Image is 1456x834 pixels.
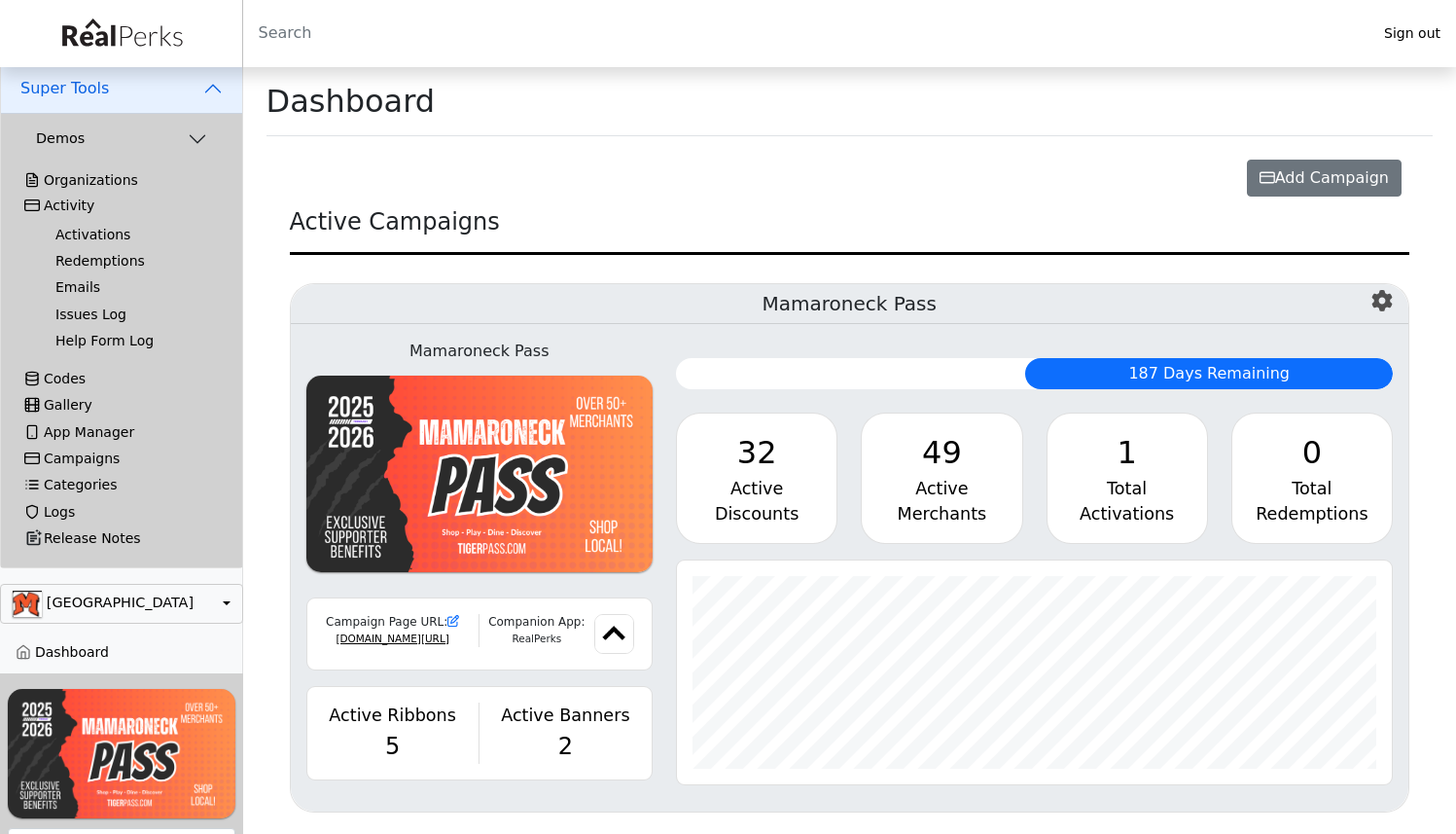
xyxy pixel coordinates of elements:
a: [DOMAIN_NAME][URL] [336,633,448,644]
a: Sign out [1368,20,1456,47]
a: Gallery [9,392,234,418]
div: 49 [877,429,1006,476]
div: Activations [1063,501,1191,526]
a: Release Notes [9,526,234,552]
div: Merchants [877,501,1006,526]
h5: Mamaroneck Pass [291,284,1409,324]
a: App Manager [9,418,234,445]
a: Categories [9,472,234,498]
button: Add Campaign [1247,160,1402,197]
div: Active Ribbons [319,703,467,728]
div: Total [1063,476,1191,501]
div: Active Campaigns [290,204,1410,255]
a: Activations [40,222,219,248]
input: Search [243,10,1369,56]
a: 1 Total Activations [1047,413,1208,544]
div: Active [692,476,821,501]
div: Total [1248,476,1376,501]
a: 49 Active Merchants [861,413,1022,544]
div: Discounts [692,501,821,526]
div: Mamaroneck Pass [306,340,654,363]
div: RealPerks [479,632,594,647]
a: Active Banners 2 [491,703,640,763]
a: 0 Total Redemptions [1231,413,1393,544]
h1: Dashboard [266,83,436,120]
a: Emails [40,274,219,301]
a: Campaigns [9,446,234,472]
div: 32 [692,429,821,476]
div: Active [877,476,1006,501]
img: 0SBPtshqTvrgEtdEgrWk70gKnUHZpYRm94MZ5hDb.png [13,591,42,617]
div: 5 [319,729,467,764]
a: Issues Log [40,302,219,328]
a: Redemptions [40,248,219,274]
a: Active Ribbons 5 [319,703,467,763]
a: Logs [9,498,234,525]
div: 2 [491,729,640,764]
div: 1 [1063,429,1191,476]
a: 32 Active Discounts [676,413,837,544]
img: favicon.png [594,614,634,654]
button: Demos [1,114,242,152]
a: Codes [9,366,234,392]
img: UvwXJMpi3zTF1NL6z0MrguGCGojMqrs78ysOqfof.png [306,376,654,572]
div: Active Banners [491,703,640,728]
button: Super Tools [1,63,242,114]
div: 187 Days Remaining [1025,358,1393,389]
img: real_perks_logo-01.svg [52,12,192,55]
div: Companion App: [479,614,594,632]
div: 0 [1248,429,1376,476]
a: Help Form Log [40,328,219,354]
div: Activity [24,198,219,214]
div: Redemptions [1248,501,1376,526]
a: Organizations [9,167,234,194]
div: Campaign Page URL: [319,614,467,632]
img: UvwXJMpi3zTF1NL6z0MrguGCGojMqrs78ysOqfof.png [8,689,235,817]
